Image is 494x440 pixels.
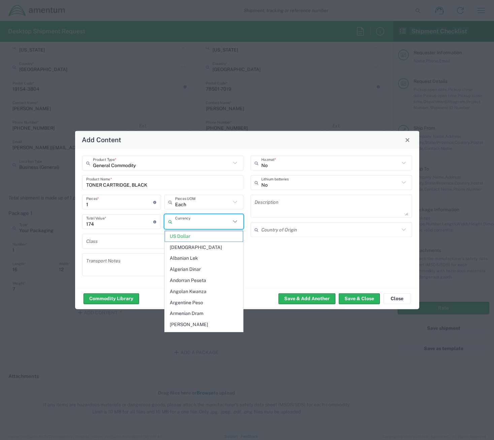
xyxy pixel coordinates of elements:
button: Close [403,135,412,145]
button: Save & Add Another [278,293,335,304]
span: [DEMOGRAPHIC_DATA] [165,242,243,253]
span: Albanian Lek [165,253,243,263]
span: Australian Dollar [165,331,243,341]
span: Andorran Peseta [165,275,243,286]
h4: Add Content [82,135,121,145]
span: Armenian Dram [165,308,243,319]
span: Argentine Peso [165,297,243,308]
span: [PERSON_NAME] [165,319,243,330]
button: Commodity Library [84,293,139,304]
button: Save & Close [339,293,380,304]
button: Close [384,293,410,304]
span: US Dollar [165,231,243,242]
span: Angolan Kwanza [165,286,243,297]
span: Algerian Dinar [165,264,243,275]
